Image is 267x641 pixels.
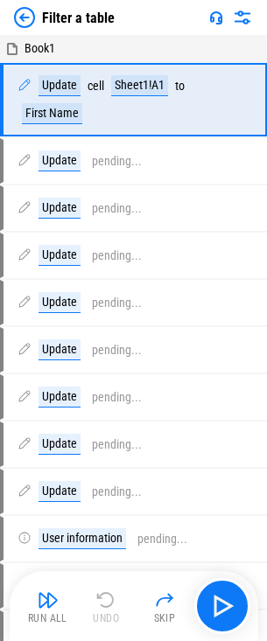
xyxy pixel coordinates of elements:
div: pending... [92,438,142,451]
div: Run All [28,613,67,624]
div: pending... [92,344,142,357]
span: Book1 [25,41,55,55]
div: Update [39,292,81,313]
div: Update [39,75,81,96]
div: Update [39,198,81,219]
div: User information [39,528,126,549]
img: Support [209,10,223,24]
button: Skip [137,585,193,627]
img: Skip [154,589,175,610]
div: pending... [92,485,142,498]
img: Run All [38,589,59,610]
div: Update [39,434,81,455]
div: pending... [92,155,142,168]
div: pending... [92,296,142,310]
div: Skip [154,613,176,624]
div: First Name [22,103,82,124]
img: Settings menu [232,7,253,28]
div: Filter a table [42,10,115,26]
div: pending... [92,202,142,215]
img: Back [14,7,35,28]
div: pending... [137,533,187,546]
div: Update [39,481,81,502]
div: pending... [92,249,142,262]
div: Update [39,387,81,408]
button: Run All [20,585,76,627]
div: Update [39,150,81,171]
div: Update [39,245,81,266]
div: Update [39,339,81,360]
div: pending... [92,391,142,404]
div: cell [88,80,104,93]
div: to [175,80,185,93]
div: Sheet1!A1 [111,75,168,96]
img: Main button [208,592,236,620]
